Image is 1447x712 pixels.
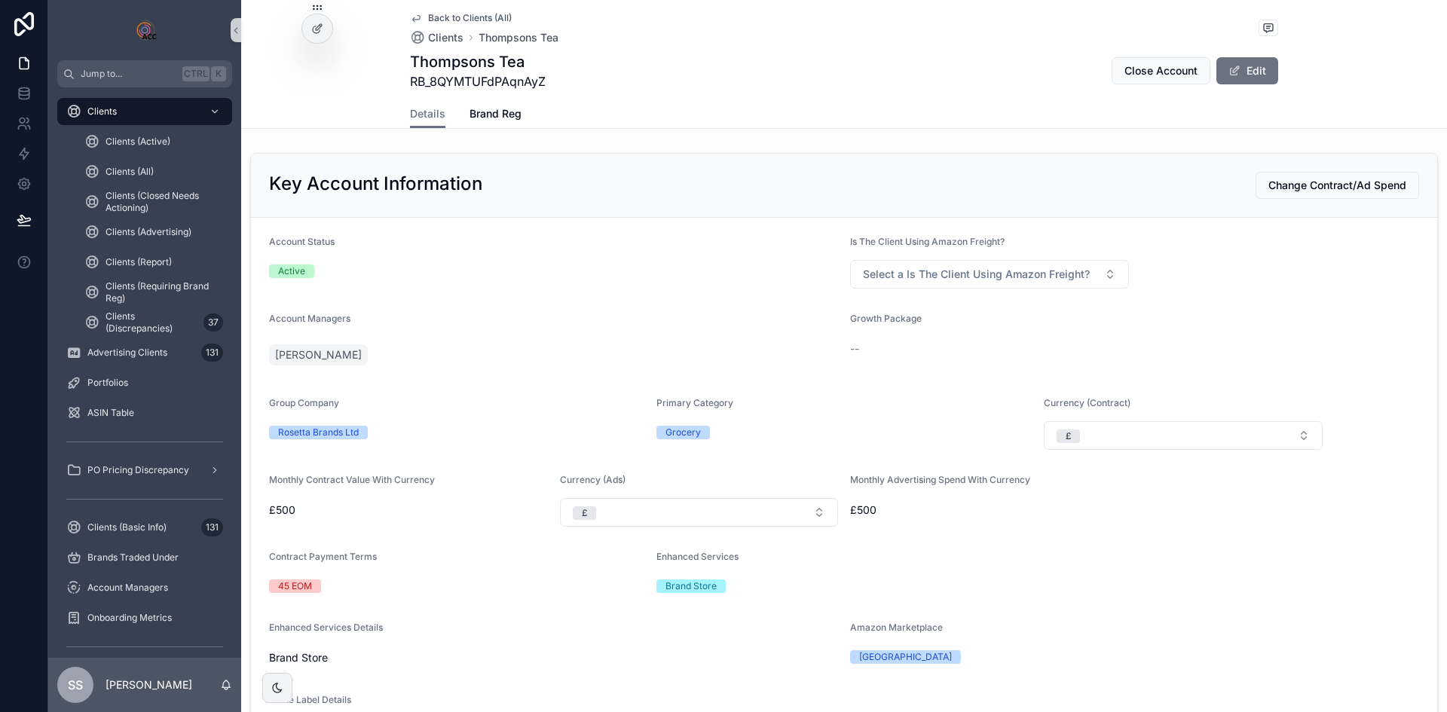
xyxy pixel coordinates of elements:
p: [PERSON_NAME] [106,677,192,692]
a: Onboarding Metrics [57,604,232,631]
span: Currency (Contract) [1044,397,1130,408]
div: scrollable content [48,87,241,658]
a: Portfolios [57,369,232,396]
button: Edit [1216,57,1278,84]
img: App logo [133,18,157,42]
span: Brand Reg [470,106,522,121]
span: [PERSON_NAME] [275,347,362,362]
span: Onboarding Metrics [87,612,172,624]
span: -- [850,341,859,356]
span: Clients (Closed Needs Actioning) [106,190,217,214]
span: Clients (Discrepancies) [106,310,197,335]
div: 45 EOM [278,579,312,593]
span: K [213,68,225,80]
a: Clients (Report) [75,249,232,276]
span: Clients [428,30,463,45]
a: Brand Reg [470,100,522,130]
a: Back to Clients (All) [410,12,512,24]
h1: Thompsons Tea [410,51,546,72]
span: Currency (Ads) [560,474,626,485]
span: Brands Traded Under [87,552,179,564]
div: Brand Store [665,579,717,593]
span: Close Account [1124,63,1198,78]
span: Portfolios [87,377,128,389]
div: Active [278,264,305,278]
span: RB_8QYMTUFdPAqnAyZ [410,72,546,90]
span: Amazon Marketplace [850,622,943,633]
span: White Label Details [269,694,351,705]
h2: Key Account Information [269,172,482,196]
span: £500 [269,503,548,518]
a: Brands Traded Under [57,544,232,571]
button: Select Button [850,260,1129,289]
span: Growth Package [850,313,922,324]
span: Is The Client Using Amazon Freight? [850,236,1005,247]
span: Clients (Report) [106,256,172,268]
a: Clients (Active) [75,128,232,155]
a: Account Managers [57,574,232,601]
span: Back to Clients (All) [428,12,512,24]
span: Details [410,106,445,121]
span: Account Managers [87,582,168,594]
a: Advertising Clients131 [57,339,232,366]
span: Clients (Active) [106,136,170,148]
span: Clients (All) [106,166,154,178]
div: 131 [201,518,223,536]
span: Primary Category [656,397,733,408]
span: Brand Store [269,650,838,665]
span: Select a Is The Client Using Amazon Freight? [863,267,1090,282]
button: Select Button [560,498,839,527]
div: £ [1066,429,1071,443]
span: Jump to... [81,68,176,80]
button: Jump to...CtrlK [57,60,232,87]
a: [PERSON_NAME] [269,344,368,365]
div: 37 [203,313,223,332]
button: Select Button [1044,421,1323,450]
a: Clients (Discrepancies)37 [75,309,232,336]
div: [GEOGRAPHIC_DATA] [859,650,952,664]
span: Monthly Contract Value With Currency [269,474,435,485]
span: Ctrl [182,66,210,81]
span: Clients (Requiring Brand Reg) [106,280,217,304]
div: Rosetta Brands Ltd [278,426,359,439]
span: SS [68,676,83,694]
span: Clients [87,105,117,118]
span: Monthly Advertising Spend With Currency [850,474,1030,485]
a: ASIN Table [57,399,232,426]
span: Contract Payment Terms [269,551,377,562]
div: Grocery [665,426,701,439]
a: Clients [57,98,232,125]
span: Change Contract/Ad Spend [1268,178,1406,193]
span: ASIN Table [87,407,134,419]
a: Clients [410,30,463,45]
a: Clients (Advertising) [75,218,232,246]
button: Close Account [1112,57,1210,84]
span: Enhanced Services [656,551,739,562]
button: Change Contract/Ad Spend [1256,172,1419,199]
a: Clients (Closed Needs Actioning) [75,188,232,215]
div: £ [582,506,587,520]
span: Enhanced Services Details [269,622,383,633]
span: Account Managers [269,313,350,324]
span: £500 [850,503,1129,518]
span: Clients (Advertising) [106,226,191,238]
span: Group Company [269,397,339,408]
a: Thompsons Tea [479,30,558,45]
div: 131 [201,344,223,362]
a: Clients (All) [75,158,232,185]
a: Clients (Basic Info)131 [57,514,232,541]
a: PO Pricing Discrepancy [57,457,232,484]
span: Account Status [269,236,335,247]
a: Clients (Requiring Brand Reg) [75,279,232,306]
a: Details [410,100,445,129]
span: Clients (Basic Info) [87,521,167,533]
span: Advertising Clients [87,347,167,359]
span: PO Pricing Discrepancy [87,464,189,476]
